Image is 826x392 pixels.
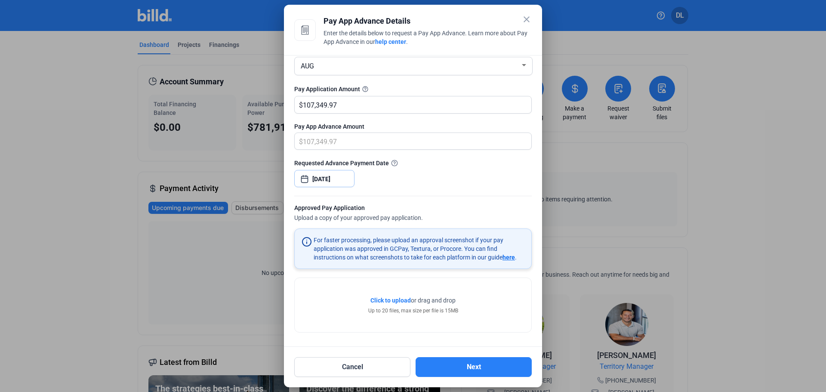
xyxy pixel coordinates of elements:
[370,297,411,304] span: Click to upload
[294,158,532,167] div: Requested Advance Payment Date
[312,174,349,184] input: Select date
[360,84,370,94] mat-icon: help_outline
[375,38,406,45] a: help center
[294,204,532,214] div: Approved Pay Application
[521,14,532,25] mat-icon: close
[295,133,303,147] span: $
[324,15,532,27] div: Pay App Advance Details
[294,357,410,377] button: Cancel
[303,133,521,150] input: 0.00
[406,38,408,45] span: .
[294,122,532,131] div: Pay App Advance Amount
[294,204,532,223] div: Upload a copy of your approved pay application.
[314,236,524,262] div: For faster processing, please upload an approval screenshot if your pay application was approved ...
[295,96,303,111] span: $
[303,96,521,113] input: 0.00
[300,170,309,179] button: Open calendar
[324,29,532,48] div: Enter the details below to request a Pay App Advance. Learn more about Pay App Advance in our
[502,254,515,261] span: here
[416,357,532,377] button: Next
[301,62,314,70] span: AUG
[368,307,458,315] div: Up to 20 files, max size per file is 15MB
[411,296,456,305] span: or drag and drop
[294,84,532,94] div: Pay Application Amount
